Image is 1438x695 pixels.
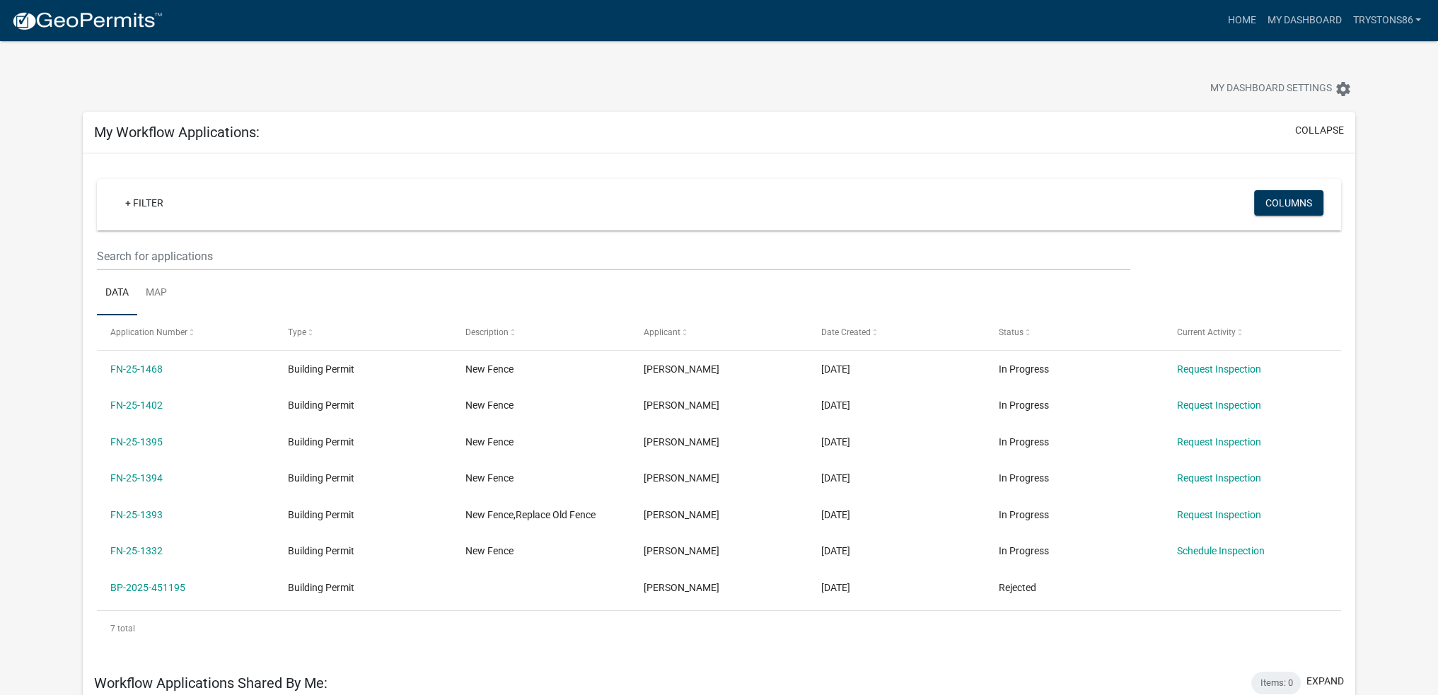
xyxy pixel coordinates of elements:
[1177,545,1265,556] a: Schedule Inspection
[465,436,514,448] span: New Fence
[644,545,719,556] span: Tryston Lee Smith
[110,399,163,411] a: FN-25-1402
[1199,75,1363,103] button: My Dashboard Settingssettings
[821,545,850,556] span: 07/22/2025
[999,545,1049,556] span: In Progress
[821,399,850,411] span: 07/31/2025
[821,436,850,448] span: 07/30/2025
[110,327,187,337] span: Application Number
[1295,123,1344,138] button: collapse
[288,327,306,337] span: Type
[999,399,1049,411] span: In Progress
[1163,315,1340,349] datatable-header-cell: Current Activity
[114,190,175,216] a: + Filter
[1177,327,1236,337] span: Current Activity
[999,327,1024,337] span: Status
[644,472,719,484] span: Tryston Lee Smith
[288,363,354,375] span: Building Permit
[1177,472,1261,484] a: Request Inspection
[465,472,514,484] span: New Fence
[288,509,354,520] span: Building Permit
[1210,81,1332,98] span: My Dashboard Settings
[1177,436,1261,448] a: Request Inspection
[1306,674,1344,689] button: expand
[1254,190,1323,216] button: Columns
[630,315,808,349] datatable-header-cell: Applicant
[110,545,163,556] a: FN-25-1332
[288,399,354,411] span: Building Permit
[821,472,850,484] span: 07/30/2025
[821,327,871,337] span: Date Created
[110,436,163,448] a: FN-25-1395
[137,271,175,316] a: Map
[97,315,274,349] datatable-header-cell: Application Number
[1177,363,1261,375] a: Request Inspection
[110,509,163,520] a: FN-25-1393
[644,509,719,520] span: Tryston Lee Smith
[288,582,354,593] span: Building Permit
[999,509,1049,520] span: In Progress
[644,436,719,448] span: Tryston Lee Smith
[1222,7,1261,34] a: Home
[288,472,354,484] span: Building Permit
[288,545,354,556] span: Building Permit
[97,242,1130,271] input: Search for applications
[999,472,1049,484] span: In Progress
[465,327,509,337] span: Description
[465,545,514,556] span: New Fence
[97,611,1342,646] div: 7 total
[985,315,1163,349] datatable-header-cell: Status
[808,315,985,349] datatable-header-cell: Date Created
[1251,672,1301,694] div: Items: 0
[999,582,1036,593] span: Rejected
[1335,81,1352,98] i: settings
[644,399,719,411] span: Tryston Lee Smith
[999,363,1049,375] span: In Progress
[644,582,719,593] span: Tryston Lee Smith
[465,399,514,411] span: New Fence
[644,363,719,375] span: Tryston Lee Smith
[821,509,850,520] span: 07/30/2025
[83,153,1356,660] div: collapse
[465,363,514,375] span: New Fence
[999,436,1049,448] span: In Progress
[288,436,354,448] span: Building Permit
[1177,399,1261,411] a: Request Inspection
[1347,7,1427,34] a: trystons86
[274,315,452,349] datatable-header-cell: Type
[821,582,850,593] span: 07/17/2025
[644,327,680,337] span: Applicant
[1261,7,1347,34] a: My Dashboard
[110,472,163,484] a: FN-25-1394
[465,509,596,520] span: New Fence,Replace Old Fence
[94,674,327,691] h5: Workflow Applications Shared By Me:
[1177,509,1261,520] a: Request Inspection
[110,582,185,593] a: BP-2025-451195
[110,363,163,375] a: FN-25-1468
[452,315,630,349] datatable-header-cell: Description
[94,124,260,141] h5: My Workflow Applications:
[821,363,850,375] span: 08/11/2025
[97,271,137,316] a: Data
